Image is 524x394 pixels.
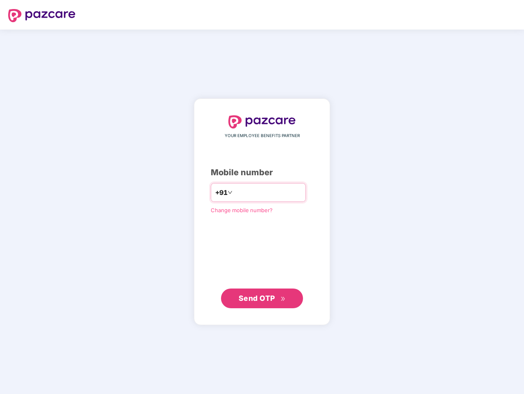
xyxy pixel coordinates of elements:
div: Mobile number [211,166,313,179]
span: down [228,190,232,195]
span: +91 [215,188,228,198]
span: YOUR EMPLOYEE BENEFITS PARTNER [225,133,300,139]
button: Send OTPdouble-right [221,289,303,308]
a: Change mobile number? [211,207,273,213]
img: logo [8,9,75,22]
span: Send OTP [239,294,275,302]
span: double-right [280,296,286,302]
img: logo [228,115,296,128]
